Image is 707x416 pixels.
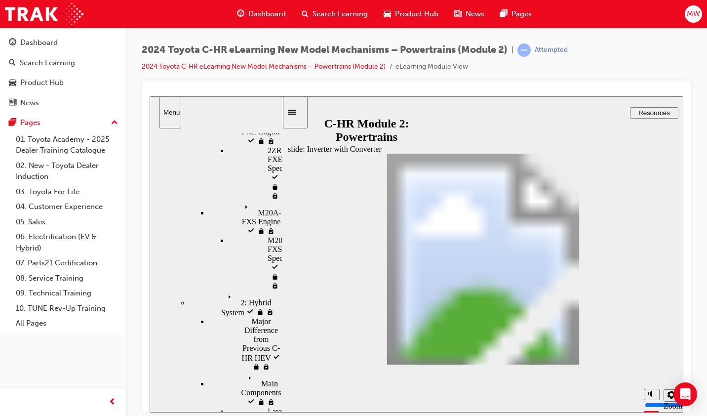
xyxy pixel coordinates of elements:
[395,8,438,20] span: Product Hub
[294,4,376,24] a: search-iconSearch Learning
[20,57,75,69] div: Search Learning
[4,94,122,112] a: News
[685,5,702,23] button: MW
[20,37,58,48] div: Dashboard
[4,74,122,92] a: Product Hub
[12,229,122,255] a: 06. Electrification (EV & Hybrid)
[4,54,122,72] a: Search Learning
[12,158,122,184] a: 02. New - Toyota Dealer Induction
[12,286,122,301] a: 09. Technical Training
[500,8,508,20] span: pages-icon
[384,8,391,20] span: car-icon
[142,44,508,56] span: 2024 Toyota C-HR eLearning New Model Mechanisms – Powertrains (Module 2)
[108,302,118,310] span: locked
[12,271,122,286] a: 08. Service Training
[108,41,118,49] span: locked
[20,97,39,109] div: News
[489,13,520,20] span: Resources
[14,12,28,20] div: Menu
[118,41,125,49] span: visited, locked
[9,79,16,87] span: car-icon
[39,194,132,221] div: 2: Hybrid System
[495,305,559,313] input: volume
[12,301,122,316] a: 10. TUNE Rev-Up Training
[121,86,129,95] span: locked
[121,167,129,176] span: visited
[117,212,124,220] span: visited, locked
[12,255,122,271] a: 07. Parts21 Certification
[98,131,108,139] span: visited
[376,4,446,24] a: car-iconProduct Hub
[9,99,16,108] span: news-icon
[489,284,529,316] div: misc controls
[517,43,531,57] span: learningRecordVerb_ATTEMPT-icon
[79,140,132,194] div: M20A-FXS Specifications
[20,117,40,128] div: Pages
[395,61,468,73] li: eLearning Module View
[480,11,529,22] button: Resources
[92,283,132,300] span: Main Components
[514,293,530,305] button: Settings
[59,104,132,140] div: M20A-FXS Engine
[97,212,107,220] span: visited
[4,114,122,132] button: Pages
[12,184,122,200] a: 03. Toyota For Life
[79,50,132,104] div: 2ZR-FXE Specifications
[4,32,122,114] button: DashboardSearch LearningProduct HubNews
[111,117,118,129] span: up-icon
[142,62,386,71] a: 2024 Toyota C-HR eLearning New Model Mechanisms – Powertrains (Module 2)
[248,8,286,20] span: Dashboard
[107,212,117,220] span: locked
[59,275,132,311] div: Main Components
[9,59,16,68] span: search-icon
[20,77,64,88] div: Product Hub
[12,214,122,230] a: 05. Sales
[494,292,510,304] button: Mute (Ctrl+Alt+M)
[5,3,83,25] img: Trak
[514,305,533,332] label: Zoom to fit
[535,45,568,55] div: Attempted
[121,176,129,185] span: locked
[121,95,129,104] span: visited, locked
[511,44,513,56] span: |
[121,78,129,86] span: visited
[98,302,108,310] span: visited
[4,34,122,52] a: Dashboard
[118,302,125,310] span: visited, locked
[511,8,532,20] span: Pages
[12,132,122,158] a: 01. Toyota Academy - 2025 Dealer Training Catalogue
[454,8,462,20] span: news-icon
[687,8,700,20] span: MW
[229,4,294,24] a: guage-iconDashboard
[673,382,697,406] div: Open Intercom Messenger
[108,131,118,139] span: locked
[109,396,116,409] span: prev-icon
[98,41,108,49] span: visited
[9,119,16,127] span: pages-icon
[12,199,122,214] a: 04. Customer Experience
[12,316,122,331] a: All Pages
[237,8,244,20] span: guage-icon
[492,4,540,24] a: pages-iconPages
[9,39,16,47] span: guage-icon
[121,185,129,194] span: visited, locked
[79,311,132,401] div: Layout of Main Components (2ZR-FXE models)
[302,8,309,20] span: search-icon
[118,131,125,139] span: visited, locked
[446,4,492,24] a: news-iconNews
[313,8,368,20] span: Search Learning
[466,8,484,20] span: News
[59,221,132,275] div: Major Difference from Previous C-HR HEV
